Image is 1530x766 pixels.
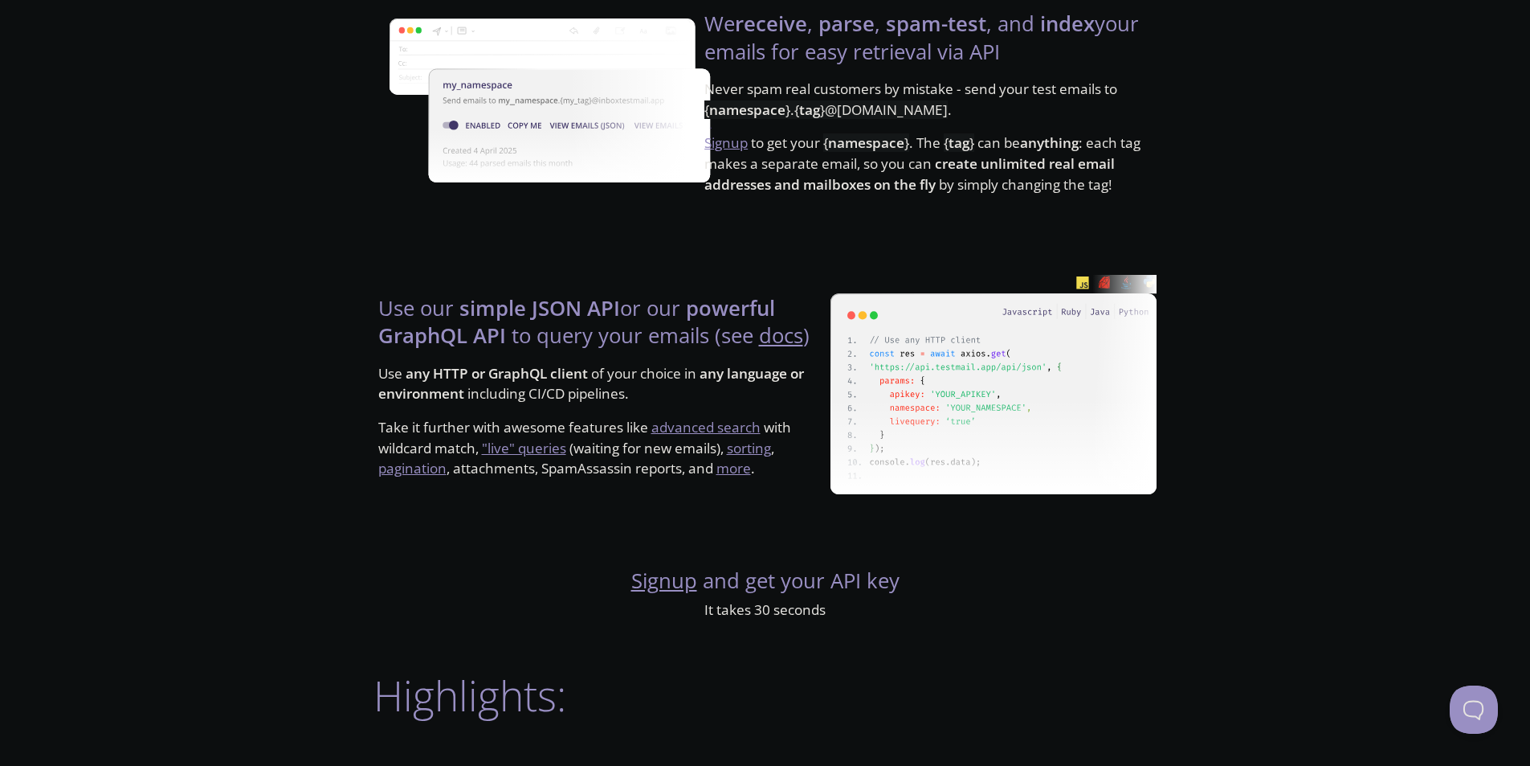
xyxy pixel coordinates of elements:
a: Signup [631,567,697,595]
p: Take it further with awesome features like with wildcard match, (waiting for new emails), , , att... [378,417,826,479]
strong: any language or environment [378,364,804,403]
a: sorting [727,439,771,457]
code: { } [823,133,909,152]
strong: anything [1020,133,1079,152]
p: Never spam real customers by mistake - send your test emails to . [704,79,1152,133]
strong: powerful GraphQL API [378,294,775,350]
h4: and get your API key [373,567,1157,595]
strong: tag [949,133,969,152]
a: docs [759,322,803,350]
strong: namespace [828,133,904,152]
h4: We , , , and your emails for easy retrieval via API [704,10,1152,79]
strong: simple JSON API [459,294,620,322]
p: to get your . The can be : each tag makes a separate email, so you can by simply changing the tag! [704,133,1152,195]
p: Use of your choice in including CI/CD pipelines. [378,363,826,417]
code: { } . { } @[DOMAIN_NAME] [704,100,948,119]
a: Signup [704,133,748,152]
a: advanced search [651,418,761,436]
iframe: Help Scout Beacon - Open [1450,686,1498,734]
strong: receive [735,10,807,38]
p: It takes 30 seconds [373,600,1157,621]
strong: namespace [709,100,785,119]
h4: Use our or our to query your emails (see ) [378,295,826,363]
code: { } [944,133,974,152]
strong: any HTTP or GraphQL client [406,364,588,383]
strong: spam-test [886,10,986,38]
h2: Highlights: [373,671,1157,719]
strong: tag [799,100,820,119]
a: pagination [378,459,447,477]
a: more [716,459,751,477]
img: api [830,258,1157,512]
strong: parse [818,10,875,38]
strong: index [1040,10,1095,38]
a: "live" queries [482,439,566,457]
strong: create unlimited real email addresses and mailboxes on the fly [704,154,1115,194]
